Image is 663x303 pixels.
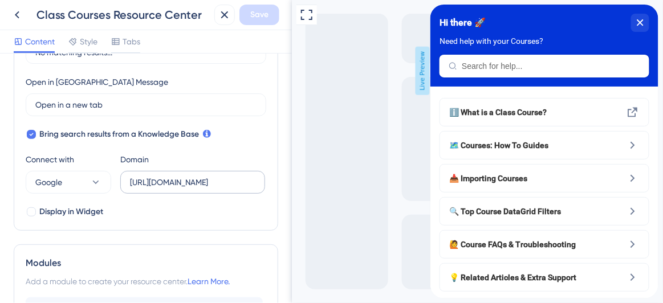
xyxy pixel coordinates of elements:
[239,5,279,25] button: Save
[35,175,62,189] span: Google
[26,256,266,270] div: Modules
[25,35,55,48] span: Content
[26,153,111,166] div: Connect with
[80,35,97,48] span: Style
[19,200,153,214] span: 🔍 Top Course DataGrid Filters
[26,3,79,17] span: Courses Help
[201,9,219,27] div: close resource center
[26,277,188,286] span: Add a module to create your resource center.
[19,233,171,247] div: Course FAQs & Troubleshooting
[19,101,153,114] span: ℹ️ What is a Class Course?
[19,233,153,247] span: 🙋 Course FAQs & Troubleshooting
[9,32,113,41] span: Need help with your Courses?
[188,277,230,286] a: Learn More.
[31,57,210,66] input: Search for help...
[26,171,111,194] button: Google
[19,266,153,280] span: 💡 Related Articles & Extra Support
[9,3,22,16] img: launcher-image-alternative-text
[39,205,103,219] span: Display in Widget
[19,101,171,114] div: What is a Class Course?
[36,7,210,23] div: Class Courses Resource Center
[19,200,171,214] div: Top Course DataGrid Filters
[19,134,171,148] div: Courses: How To Guides
[19,266,171,280] div: Related Articles & Extra Support
[86,6,90,15] div: 3
[9,10,55,27] span: Hi there 🚀
[124,47,138,95] span: Live Preview
[35,99,257,111] input: Open in a new tab
[19,167,171,181] div: Importing Courses
[19,134,153,148] span: 🗺️ Courses: How To Guides
[120,153,149,166] div: Domain
[250,8,269,22] span: Save
[130,176,255,189] input: help.userguiding.com
[26,75,168,89] div: Open in [GEOGRAPHIC_DATA] Message
[123,35,140,48] span: Tabs
[19,167,153,181] span: 📥 Importing Courses
[39,128,199,141] span: Bring search results from a Knowledge Base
